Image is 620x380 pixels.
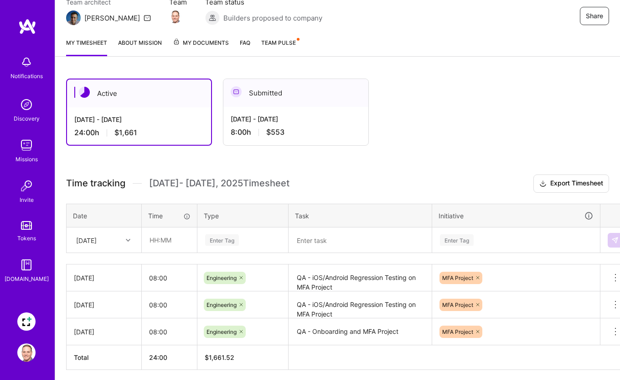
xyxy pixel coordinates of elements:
input: HH:MM [142,228,196,252]
div: Initiative [439,211,594,221]
span: Engineering [207,301,237,308]
img: Active [79,87,90,98]
img: Wellth: QA Engineer for Health & Wellness Company [17,312,36,331]
i: icon Mail [144,14,151,21]
i: icon Download [539,179,547,189]
img: User Avatar [17,343,36,362]
div: [DATE] [74,300,134,310]
div: [DATE] [76,235,97,245]
div: [PERSON_NAME] [84,13,140,23]
img: discovery [17,95,36,114]
th: 24:00 [142,345,197,370]
a: User Avatar [15,343,38,362]
div: Enter Tag [205,233,239,247]
span: Team Pulse [261,39,296,46]
a: Team Pulse [261,38,299,56]
input: HH:MM [142,293,197,317]
img: guide book [17,256,36,274]
span: MFA Project [442,274,473,281]
img: Submitted [231,86,242,97]
div: [DATE] - [DATE] [231,114,361,124]
div: Invite [20,195,34,205]
a: My Documents [173,38,229,56]
img: Team Member Avatar [168,10,182,23]
img: logo [18,18,36,35]
span: $553 [266,127,284,137]
a: FAQ [240,38,250,56]
th: Type [197,204,289,227]
img: Invite [17,177,36,195]
span: MFA Project [442,301,473,308]
th: Date [67,204,142,227]
span: [DATE] - [DATE] , 2025 Timesheet [149,178,289,189]
div: Enter Tag [440,233,474,247]
span: My Documents [173,38,229,48]
img: tokens [21,221,32,230]
img: Team Architect [66,11,81,25]
img: bell [17,53,36,71]
span: Engineering [207,274,237,281]
div: Active [67,79,211,107]
th: Total [67,345,142,370]
div: Discovery [14,114,40,123]
div: 8:00 h [231,127,361,137]
a: Wellth: QA Engineer for Health & Wellness Company [15,312,38,331]
div: Submitted [223,79,368,107]
div: Missions [15,154,38,164]
div: 24:00 h [74,128,204,137]
a: Team Member Avatar [169,9,181,24]
img: Builders proposed to company [205,11,220,25]
input: HH:MM [142,320,197,344]
img: Submit [611,237,619,244]
span: MFA Project [442,328,473,335]
div: [DATE] [74,273,134,283]
a: My timesheet [66,38,107,56]
span: $ 1,661.52 [205,354,234,361]
div: [DATE] - [DATE] [74,115,204,124]
span: Builders proposed to company [223,13,322,23]
div: [DOMAIN_NAME] [5,274,49,284]
textarea: QA - iOS/Android Regression Testing on MFA Project [289,265,431,290]
div: [DATE] [74,327,134,337]
input: HH:MM [142,266,197,290]
div: Time [148,211,191,221]
th: Task [289,204,432,227]
button: Share [580,7,609,25]
div: Notifications [10,71,43,81]
textarea: QA - Onboarding and MFA Project [289,319,431,344]
img: teamwork [17,136,36,154]
button: Export Timesheet [533,174,609,193]
div: Tokens [17,233,36,243]
span: Engineering [207,328,237,335]
span: Time tracking [66,178,125,189]
span: $1,661 [114,128,137,137]
a: About Mission [118,38,162,56]
span: Share [586,11,603,21]
textarea: QA - iOS/Android Regression Testing on MFA Project [289,292,431,317]
i: icon Chevron [126,238,130,243]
